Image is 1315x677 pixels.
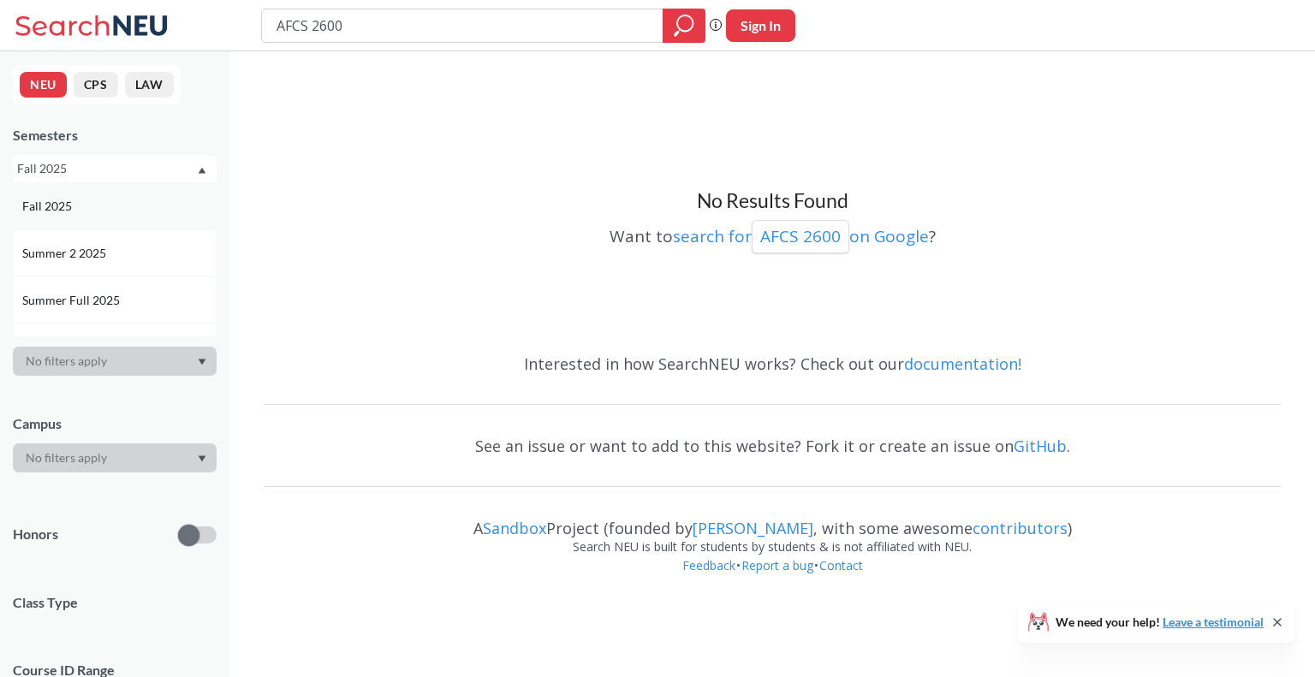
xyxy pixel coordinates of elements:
a: [PERSON_NAME] [693,518,813,538]
span: Class Type [13,593,217,612]
div: A Project (founded by , with some awesome ) [264,503,1281,537]
span: Fall 2025 [22,197,75,216]
button: NEU [20,72,67,98]
span: Summer Full 2025 [22,291,123,310]
div: Semesters [13,126,217,145]
h3: No Results Found [264,188,1281,214]
div: • • [264,556,1281,601]
a: search forAFCS 2600on Google [673,225,929,247]
div: Search NEU is built for students by students & is not affiliated with NEU. [264,537,1281,556]
div: Fall 2025 [17,159,196,178]
a: GitHub [1014,436,1067,456]
a: Feedback [681,557,736,573]
svg: magnifying glass [674,14,694,38]
div: See an issue or want to add to this website? Fork it or create an issue on . [264,421,1281,471]
svg: Dropdown arrow [198,455,206,462]
button: Sign In [726,9,795,42]
button: LAW [125,72,174,98]
div: Dropdown arrow [13,443,217,472]
span: We need your help! [1056,616,1264,628]
div: Want to ? [264,214,1281,253]
a: documentation! [904,353,1021,374]
p: AFCS 2600 [760,225,841,248]
a: Sandbox [483,518,546,538]
div: magnifying glass [663,9,705,43]
a: Leave a testimonial [1163,615,1264,629]
div: Dropdown arrow [13,347,217,376]
a: Report a bug [741,557,814,573]
div: Campus [13,414,217,433]
input: Class, professor, course number, "phrase" [275,11,651,40]
a: Contact [818,557,864,573]
a: contributors [973,518,1068,538]
span: Summer 2 2025 [22,244,110,263]
div: Fall 2025Dropdown arrowFall 2025Summer 2 2025Summer Full 2025Summer 1 2025Spring 2025Fall 2024Sum... [13,155,217,182]
svg: Dropdown arrow [198,167,206,174]
p: Honors [13,525,58,544]
div: Interested in how SearchNEU works? Check out our [264,339,1281,389]
svg: Dropdown arrow [198,359,206,365]
button: CPS [74,72,118,98]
